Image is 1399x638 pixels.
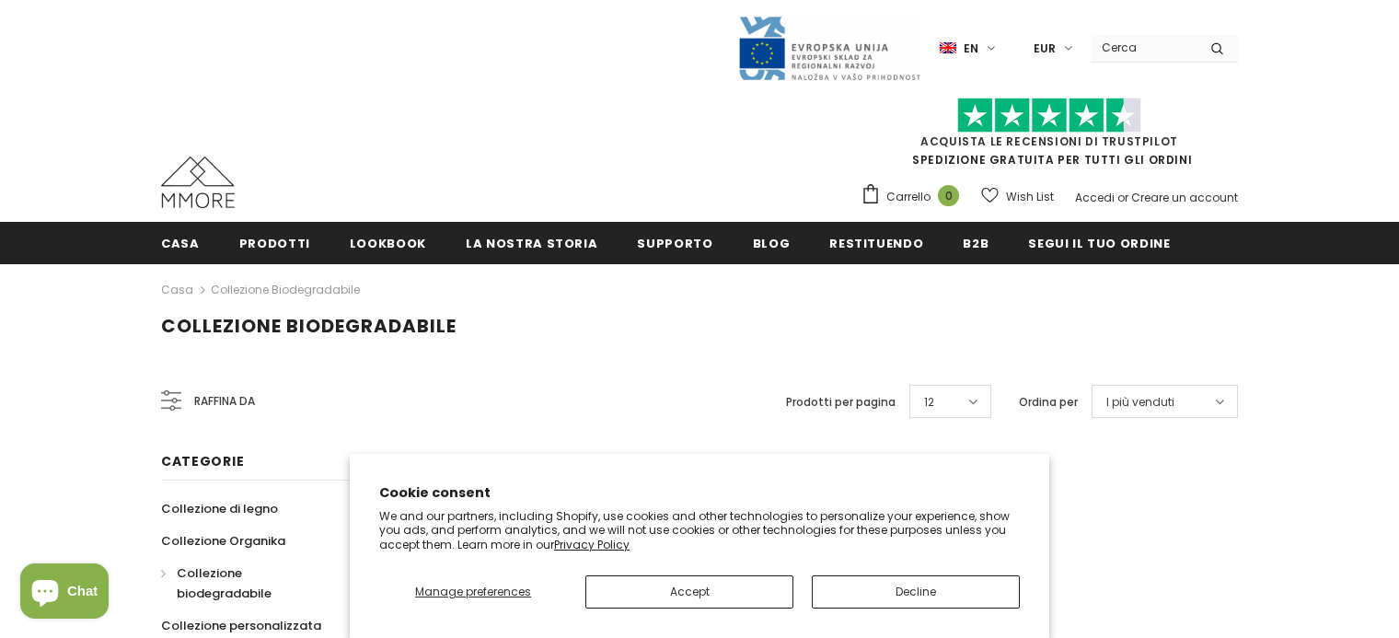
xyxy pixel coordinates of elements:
[940,41,956,56] img: i-lang-1.png
[1106,393,1174,412] span: I più venduti
[1091,34,1197,61] input: Search Site
[1028,222,1170,263] a: Segui il tuo ordine
[15,563,114,623] inbox-online-store-chat: Shopify online store chat
[963,222,989,263] a: B2B
[964,40,978,58] span: en
[161,222,200,263] a: Casa
[981,180,1054,213] a: Wish List
[829,222,923,263] a: Restituendo
[350,222,426,263] a: Lookbook
[585,575,793,609] button: Accept
[1019,393,1078,412] label: Ordina per
[753,235,791,252] span: Blog
[554,537,630,552] a: Privacy Policy
[861,106,1238,168] span: SPEDIZIONE GRATUITA PER TUTTI GLI ORDINI
[161,532,285,550] span: Collezione Organika
[194,391,255,412] span: Raffina da
[861,183,968,211] a: Carrello 0
[161,313,457,339] span: Collezione biodegradabile
[938,185,959,206] span: 0
[963,235,989,252] span: B2B
[466,222,597,263] a: La nostra storia
[161,557,334,609] a: Collezione biodegradabile
[161,279,193,301] a: Casa
[1006,188,1054,206] span: Wish List
[177,564,272,602] span: Collezione biodegradabile
[886,188,931,206] span: Carrello
[753,222,791,263] a: Blog
[1075,190,1115,205] a: Accedi
[1028,235,1170,252] span: Segui il tuo ordine
[920,133,1178,149] a: Acquista le recensioni di TrustPilot
[812,575,1020,609] button: Decline
[637,222,712,263] a: supporto
[637,235,712,252] span: supporto
[957,98,1141,133] img: Fidati di Pilot Stars
[161,452,244,470] span: Categorie
[1117,190,1128,205] span: or
[1034,40,1056,58] span: EUR
[161,525,285,557] a: Collezione Organika
[379,575,567,609] button: Manage preferences
[161,493,278,525] a: Collezione di legno
[161,157,235,208] img: Casi MMORE
[829,235,923,252] span: Restituendo
[737,40,921,55] a: Javni Razpis
[786,393,896,412] label: Prodotti per pagina
[211,282,360,297] a: Collezione biodegradabile
[737,15,921,82] img: Javni Razpis
[379,509,1020,552] p: We and our partners, including Shopify, use cookies and other technologies to personalize your ex...
[161,617,321,634] span: Collezione personalizzata
[239,222,310,263] a: Prodotti
[415,584,531,599] span: Manage preferences
[379,483,1020,503] h2: Cookie consent
[924,393,934,412] span: 12
[350,235,426,252] span: Lookbook
[1131,190,1238,205] a: Creare un account
[161,235,200,252] span: Casa
[239,235,310,252] span: Prodotti
[161,500,278,517] span: Collezione di legno
[466,235,597,252] span: La nostra storia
